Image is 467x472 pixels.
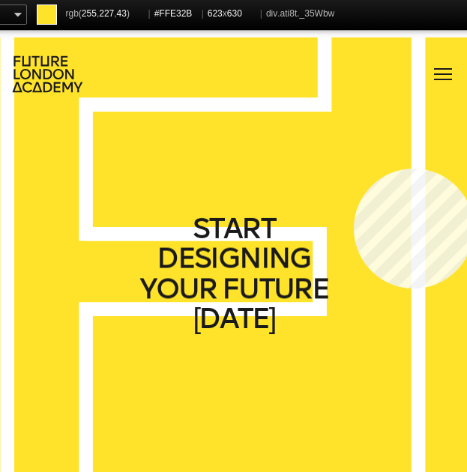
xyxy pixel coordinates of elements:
span: [DATE] [193,303,274,333]
span: x [208,4,256,23]
span: div [266,4,334,23]
span: | [148,8,151,19]
span: .ati8t._35Wbw [277,8,334,19]
span: #FFE32B [154,4,198,23]
span: 227 [99,8,114,19]
span: rgb( , , ) [66,4,145,23]
span: DESIGNING [157,243,310,273]
span: 630 [227,8,242,19]
span: YOUR [139,273,216,303]
span: | [202,8,204,19]
span: START [193,214,275,243]
span: 43 [117,8,127,19]
span: | [260,8,262,19]
span: FUTURE [221,273,328,303]
span: 255 [82,8,97,19]
span: 623 [208,8,223,19]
